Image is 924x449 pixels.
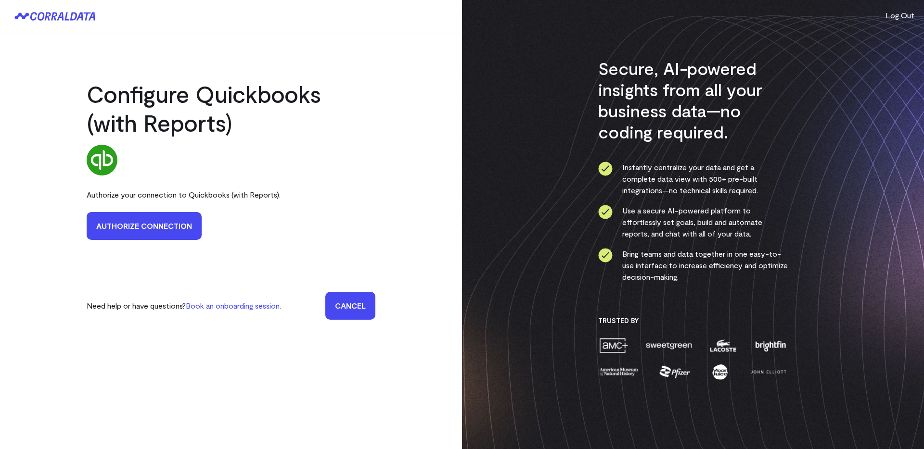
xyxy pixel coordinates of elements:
[658,363,692,380] img: pfizer-e137f5fc.png
[186,301,281,310] a: Book an onboarding session.
[885,10,914,21] button: Log Out
[87,145,117,175] img: quickbooks-67797952.svg
[87,300,281,312] p: Need help or have questions?
[87,79,375,137] h2: Configure Quickbooks (with Reports)
[645,337,693,354] img: sweetgreen-1d1fb32c.png
[598,162,613,176] img: ico-check-circle-4b19435c.svg
[598,363,640,380] img: amnh-5afada46.png
[598,248,788,283] li: Bring teams and data together in one easy-to-use interface to increase efficiency and optimize de...
[598,205,613,219] img: ico-check-circle-4b19435c.svg
[598,316,788,325] h3: Trusted By
[598,205,788,239] li: Use a secure AI-powered platform to effortlessly set goals, build and automate reports, and chat ...
[710,363,730,380] img: moon-juice-c312e729.png
[325,292,375,320] a: Cancel
[749,363,788,380] img: john-elliott-25751c40.png
[87,212,202,240] a: Authorize Connection
[598,162,788,196] li: Instantly centralize your data and get a complete data view with 500+ pre-built integrations—no t...
[87,183,375,206] div: Authorize your connection to Quickbooks (with Reports).
[753,337,788,354] img: brightfin-a251e171.png
[598,337,629,354] img: amc-0b11a8f1.png
[709,337,737,354] img: lacoste-7a6b0538.png
[598,58,788,142] h3: Secure, AI-powered insights from all your business data—no coding required.
[598,248,613,262] img: ico-check-circle-4b19435c.svg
